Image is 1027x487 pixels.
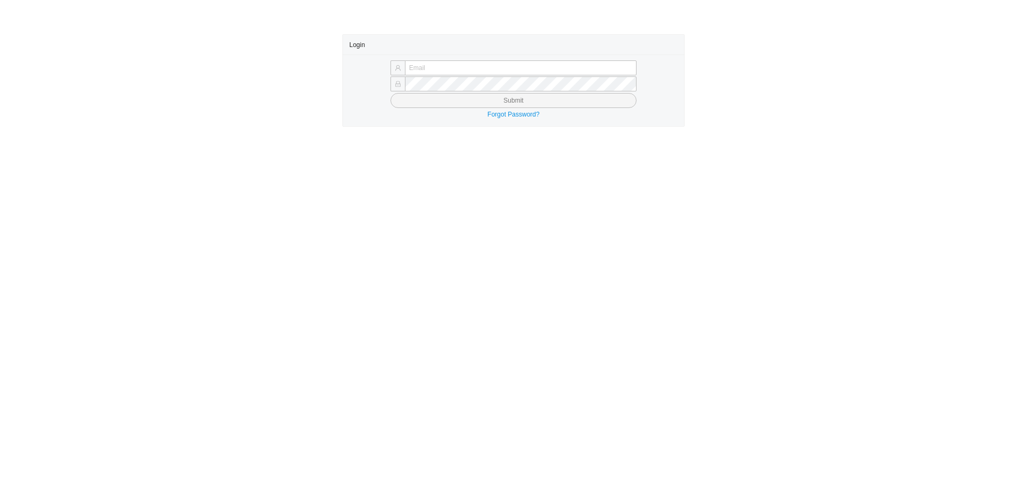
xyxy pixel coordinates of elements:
[349,35,678,55] div: Login
[405,60,637,75] input: Email
[395,81,401,87] span: lock
[395,65,401,71] span: user
[390,93,637,108] button: Submit
[487,111,539,118] a: Forgot Password?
